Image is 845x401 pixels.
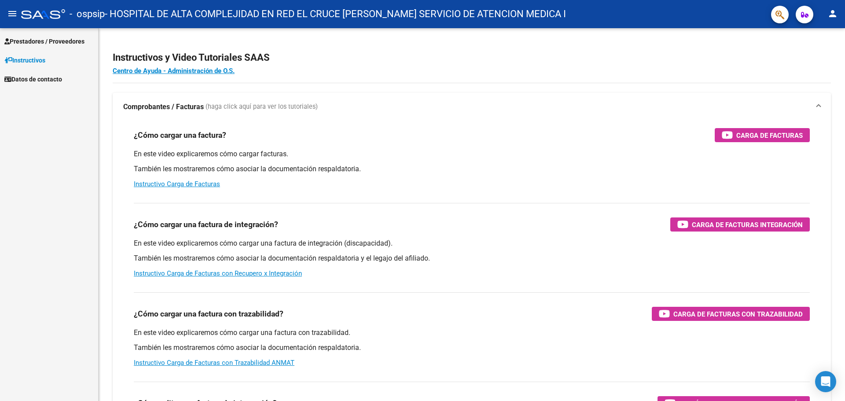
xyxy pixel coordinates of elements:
[815,371,836,392] div: Open Intercom Messenger
[134,218,278,231] h3: ¿Cómo cargar una factura de integración?
[692,219,803,230] span: Carga de Facturas Integración
[4,74,62,84] span: Datos de contacto
[134,239,810,248] p: En este video explicaremos cómo cargar una factura de integración (discapacidad).
[123,102,204,112] strong: Comprobantes / Facturas
[7,8,18,19] mat-icon: menu
[652,307,810,321] button: Carga de Facturas con Trazabilidad
[134,269,302,277] a: Instructivo Carga de Facturas con Recupero x Integración
[670,217,810,232] button: Carga de Facturas Integración
[4,37,84,46] span: Prestadores / Proveedores
[736,130,803,141] span: Carga de Facturas
[827,8,838,19] mat-icon: person
[113,49,831,66] h2: Instructivos y Video Tutoriales SAAS
[70,4,105,24] span: - ospsip
[4,55,45,65] span: Instructivos
[113,67,235,75] a: Centro de Ayuda - Administración de O.S.
[134,149,810,159] p: En este video explicaremos cómo cargar facturas.
[134,359,294,367] a: Instructivo Carga de Facturas con Trazabilidad ANMAT
[134,254,810,263] p: También les mostraremos cómo asociar la documentación respaldatoria y el legajo del afiliado.
[113,93,831,121] mat-expansion-panel-header: Comprobantes / Facturas (haga click aquí para ver los tutoriales)
[206,102,318,112] span: (haga click aquí para ver los tutoriales)
[134,328,810,338] p: En este video explicaremos cómo cargar una factura con trazabilidad.
[134,129,226,141] h3: ¿Cómo cargar una factura?
[134,164,810,174] p: También les mostraremos cómo asociar la documentación respaldatoria.
[134,180,220,188] a: Instructivo Carga de Facturas
[134,308,283,320] h3: ¿Cómo cargar una factura con trazabilidad?
[673,309,803,320] span: Carga de Facturas con Trazabilidad
[715,128,810,142] button: Carga de Facturas
[134,343,810,353] p: También les mostraremos cómo asociar la documentación respaldatoria.
[105,4,566,24] span: - HOSPITAL DE ALTA COMPLEJIDAD EN RED EL CRUCE [PERSON_NAME] SERVICIO DE ATENCION MEDICA I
